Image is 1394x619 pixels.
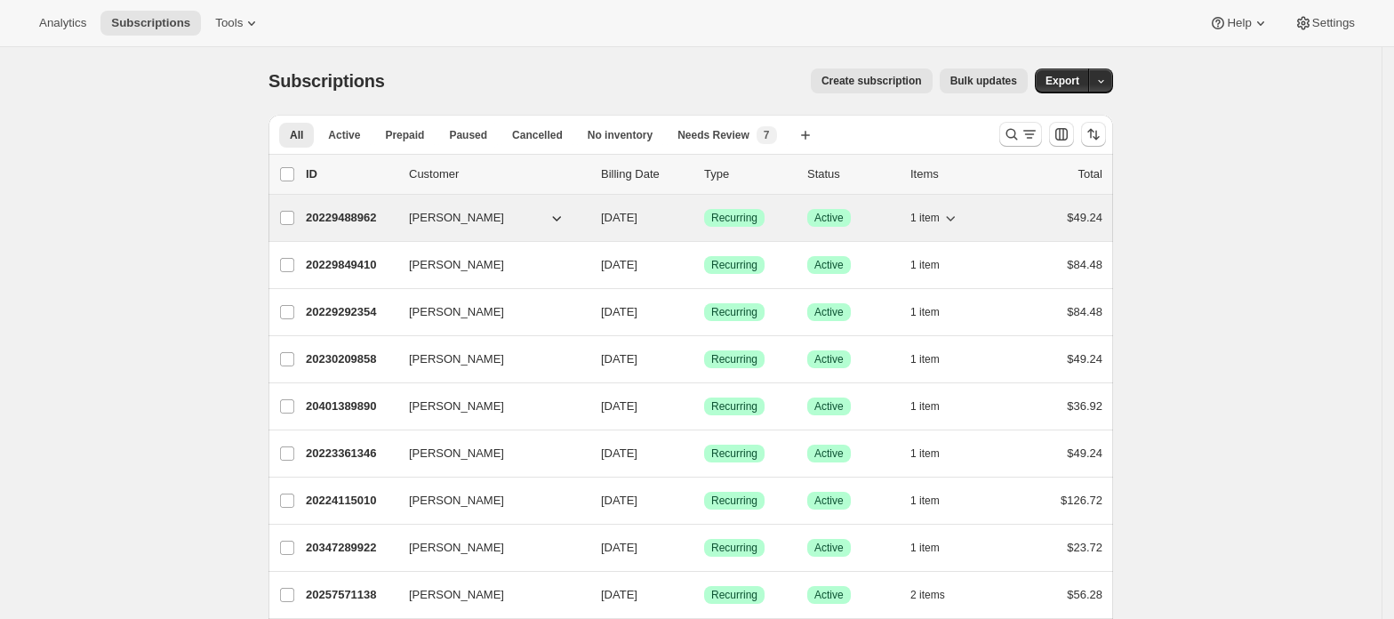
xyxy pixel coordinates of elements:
[306,165,1102,183] div: IDCustomerBilling DateTypeStatusItemsTotal
[409,209,504,227] span: [PERSON_NAME]
[306,303,395,321] p: 20229292354
[910,583,965,607] button: 2 items
[398,204,576,232] button: [PERSON_NAME]
[601,211,637,224] span: [DATE]
[601,352,637,366] span: [DATE]
[910,347,959,372] button: 1 item
[601,165,690,183] p: Billing Date
[811,68,933,93] button: Create subscription
[306,253,1102,277] div: 20229849410[PERSON_NAME][DATE]SuccessRecurringSuccessActive1 item$84.48
[398,486,576,515] button: [PERSON_NAME]
[398,298,576,326] button: [PERSON_NAME]
[814,211,844,225] span: Active
[910,300,959,325] button: 1 item
[999,122,1042,147] button: Search and filter results
[814,399,844,414] span: Active
[910,258,940,272] span: 1 item
[409,398,504,415] span: [PERSON_NAME]
[1067,399,1102,413] span: $36.92
[306,350,395,368] p: 20230209858
[1067,305,1102,318] span: $84.48
[940,68,1028,93] button: Bulk updates
[711,588,757,602] span: Recurring
[1227,16,1251,30] span: Help
[1284,11,1366,36] button: Settings
[290,128,303,142] span: All
[910,441,959,466] button: 1 item
[814,305,844,319] span: Active
[601,305,637,318] span: [DATE]
[910,305,940,319] span: 1 item
[1198,11,1279,36] button: Help
[1049,122,1074,147] button: Customize table column order and visibility
[711,399,757,414] span: Recurring
[449,128,487,142] span: Paused
[711,494,757,508] span: Recurring
[910,253,959,277] button: 1 item
[1035,68,1090,93] button: Export
[814,588,844,602] span: Active
[398,581,576,609] button: [PERSON_NAME]
[910,588,945,602] span: 2 items
[306,205,1102,230] div: 20229488962[PERSON_NAME][DATE]SuccessRecurringSuccessActive1 item$49.24
[268,71,385,91] span: Subscriptions
[409,303,504,321] span: [PERSON_NAME]
[791,123,820,148] button: Create new view
[807,165,896,183] p: Status
[398,345,576,374] button: [PERSON_NAME]
[601,541,637,554] span: [DATE]
[601,399,637,413] span: [DATE]
[100,11,201,36] button: Subscriptions
[409,256,504,274] span: [PERSON_NAME]
[910,211,940,225] span: 1 item
[1061,494,1102,507] span: $126.72
[306,347,1102,372] div: 20230209858[PERSON_NAME][DATE]SuccessRecurringSuccessActive1 item$49.24
[306,539,395,557] p: 20347289922
[1067,541,1102,554] span: $23.72
[398,251,576,279] button: [PERSON_NAME]
[398,439,576,468] button: [PERSON_NAME]
[764,128,770,142] span: 7
[910,541,940,555] span: 1 item
[1067,446,1102,460] span: $49.24
[409,445,504,462] span: [PERSON_NAME]
[1312,16,1355,30] span: Settings
[409,350,504,368] span: [PERSON_NAME]
[910,205,959,230] button: 1 item
[306,394,1102,419] div: 20401389890[PERSON_NAME][DATE]SuccessRecurringSuccessActive1 item$36.92
[601,446,637,460] span: [DATE]
[306,209,395,227] p: 20229488962
[1078,165,1102,183] p: Total
[711,446,757,461] span: Recurring
[306,398,395,415] p: 20401389890
[409,165,587,183] p: Customer
[711,211,757,225] span: Recurring
[950,74,1017,88] span: Bulk updates
[588,128,653,142] span: No inventory
[711,541,757,555] span: Recurring
[409,539,504,557] span: [PERSON_NAME]
[601,494,637,507] span: [DATE]
[910,399,940,414] span: 1 item
[814,352,844,366] span: Active
[1067,258,1102,271] span: $84.48
[204,11,271,36] button: Tools
[398,534,576,562] button: [PERSON_NAME]
[910,165,999,183] div: Items
[398,392,576,421] button: [PERSON_NAME]
[704,165,793,183] div: Type
[910,394,959,419] button: 1 item
[711,305,757,319] span: Recurring
[215,16,243,30] span: Tools
[1067,588,1102,601] span: $56.28
[814,446,844,461] span: Active
[910,494,940,508] span: 1 item
[821,74,922,88] span: Create subscription
[306,256,395,274] p: 20229849410
[306,165,395,183] p: ID
[306,583,1102,607] div: 20257571138[PERSON_NAME][DATE]SuccessRecurringSuccessActive2 items$56.28
[601,588,637,601] span: [DATE]
[306,488,1102,513] div: 20224115010[PERSON_NAME][DATE]SuccessRecurringSuccessActive1 item$126.72
[1081,122,1106,147] button: Sort the results
[306,441,1102,466] div: 20223361346[PERSON_NAME][DATE]SuccessRecurringSuccessActive1 item$49.24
